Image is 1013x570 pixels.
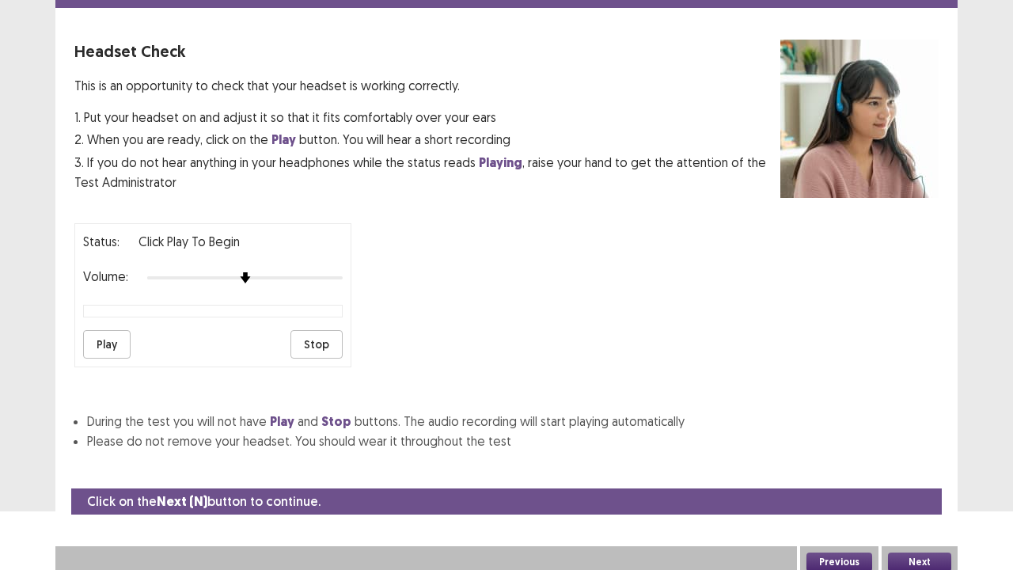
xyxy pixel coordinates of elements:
p: This is an opportunity to check that your headset is working correctly. [74,76,780,95]
p: Headset Check [74,40,780,63]
p: Click Play to Begin [138,232,240,251]
strong: Play [271,131,296,148]
button: Play [83,330,131,359]
li: Please do not remove your headset. You should wear it throughout the test [87,431,939,450]
p: Volume: [83,267,128,286]
img: arrow-thumb [240,272,251,283]
button: Stop [290,330,343,359]
p: 1. Put your headset on and adjust it so that it fits comfortably over your ears [74,108,780,127]
li: During the test you will not have and buttons. The audio recording will start playing automatically [87,412,939,431]
p: Status: [83,232,120,251]
p: 3. If you do not hear anything in your headphones while the status reads , raise your hand to get... [74,153,780,192]
strong: Play [270,413,294,430]
p: Click on the button to continue. [87,492,321,511]
p: 2. When you are ready, click on the button. You will hear a short recording [74,130,780,150]
img: headset test [780,40,939,198]
strong: Next (N) [157,493,207,510]
strong: Playing [479,154,522,171]
strong: Stop [321,413,351,430]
